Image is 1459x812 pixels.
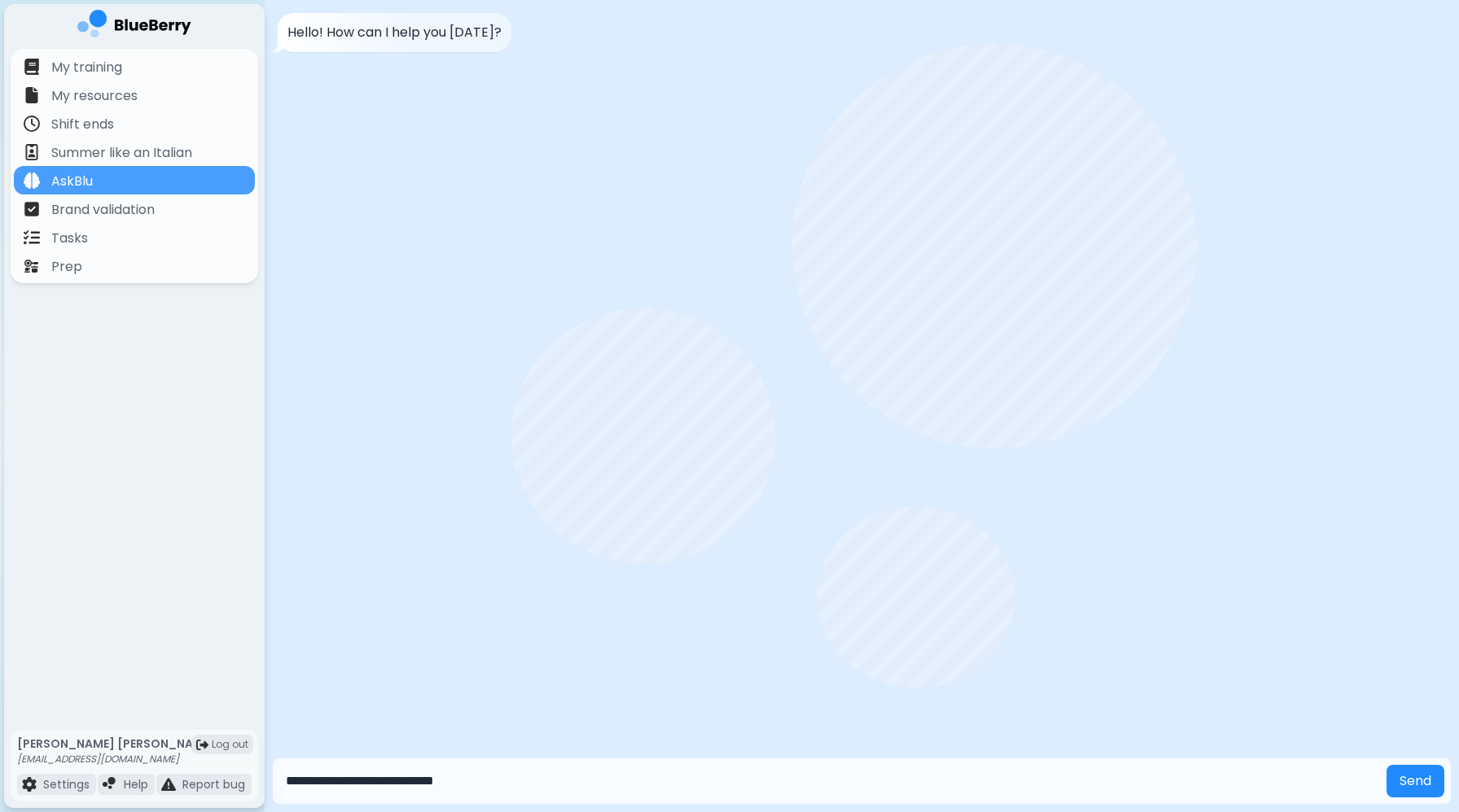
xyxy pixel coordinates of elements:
p: Report bug [182,777,245,792]
img: file icon [24,229,40,246]
img: file icon [24,201,40,217]
img: file icon [24,258,40,274]
p: Summer like an Italian [51,143,192,163]
p: Tasks [51,229,88,248]
img: file icon [22,777,37,792]
img: file icon [24,87,40,103]
p: Brand validation [51,200,155,220]
img: file icon [24,172,40,189]
img: file icon [24,116,40,132]
button: Send [1387,765,1444,797]
img: file icon [24,59,40,75]
p: Shift ends [51,115,114,134]
span: Log out [212,738,248,751]
p: [EMAIL_ADDRESS][DOMAIN_NAME] [17,753,215,766]
img: file icon [103,777,117,792]
p: Prep [51,257,82,277]
p: [PERSON_NAME] [PERSON_NAME] [17,736,215,751]
p: Help [124,777,148,792]
p: My resources [51,86,138,106]
img: logout [196,739,208,751]
p: AskBlu [51,172,93,191]
img: company logo [77,10,191,43]
p: Settings [43,777,90,792]
p: My training [51,58,122,77]
p: Hello! How can I help you [DATE]? [287,23,502,42]
img: file icon [161,777,176,792]
img: file icon [24,144,40,160]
